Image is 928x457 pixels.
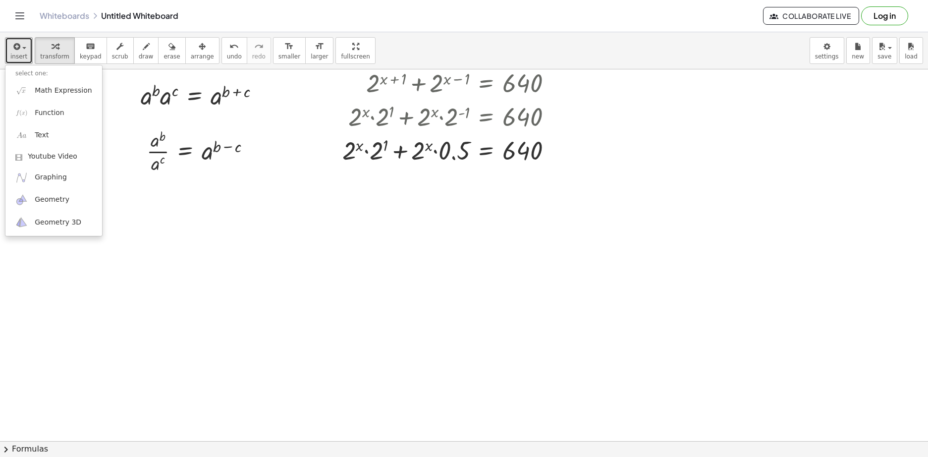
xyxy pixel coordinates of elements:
[133,37,159,64] button: draw
[810,37,844,64] button: settings
[5,147,102,167] a: Youtube Video
[872,37,897,64] button: save
[15,216,28,228] img: ggb-3d.svg
[315,41,324,53] i: format_size
[15,107,28,119] img: f_x.png
[139,53,154,60] span: draw
[191,53,214,60] span: arrange
[252,53,266,60] span: redo
[5,211,102,233] a: Geometry 3D
[185,37,219,64] button: arrange
[877,53,891,60] span: save
[273,37,306,64] button: format_sizesmaller
[899,37,923,64] button: load
[10,53,27,60] span: insert
[227,53,242,60] span: undo
[852,53,864,60] span: new
[28,152,77,162] span: Youtube Video
[221,37,247,64] button: undoundo
[305,37,333,64] button: format_sizelarger
[158,37,185,64] button: erase
[311,53,328,60] span: larger
[5,68,102,79] li: select one:
[341,53,370,60] span: fullscreen
[284,41,294,53] i: format_size
[861,6,908,25] button: Log in
[254,41,264,53] i: redo
[35,86,92,96] span: Math Expression
[35,130,49,140] span: Text
[815,53,839,60] span: settings
[35,195,69,205] span: Geometry
[164,53,180,60] span: erase
[5,124,102,147] a: Text
[74,37,107,64] button: keyboardkeypad
[15,171,28,184] img: ggb-graphing.svg
[112,53,128,60] span: scrub
[278,53,300,60] span: smaller
[15,129,28,142] img: Aa.png
[15,194,28,206] img: ggb-geometry.svg
[107,37,134,64] button: scrub
[40,11,89,21] a: Whiteboards
[763,7,859,25] button: Collaborate Live
[35,108,64,118] span: Function
[80,53,102,60] span: keypad
[229,41,239,53] i: undo
[771,11,851,20] span: Collaborate Live
[12,8,28,24] button: Toggle navigation
[35,172,67,182] span: Graphing
[40,53,69,60] span: transform
[5,189,102,211] a: Geometry
[5,102,102,124] a: Function
[35,218,81,228] span: Geometry 3D
[5,79,102,102] a: Math Expression
[5,167,102,189] a: Graphing
[5,37,33,64] button: insert
[846,37,870,64] button: new
[15,84,28,97] img: sqrt_x.png
[86,41,95,53] i: keyboard
[335,37,375,64] button: fullscreen
[247,37,271,64] button: redoredo
[35,37,75,64] button: transform
[905,53,918,60] span: load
